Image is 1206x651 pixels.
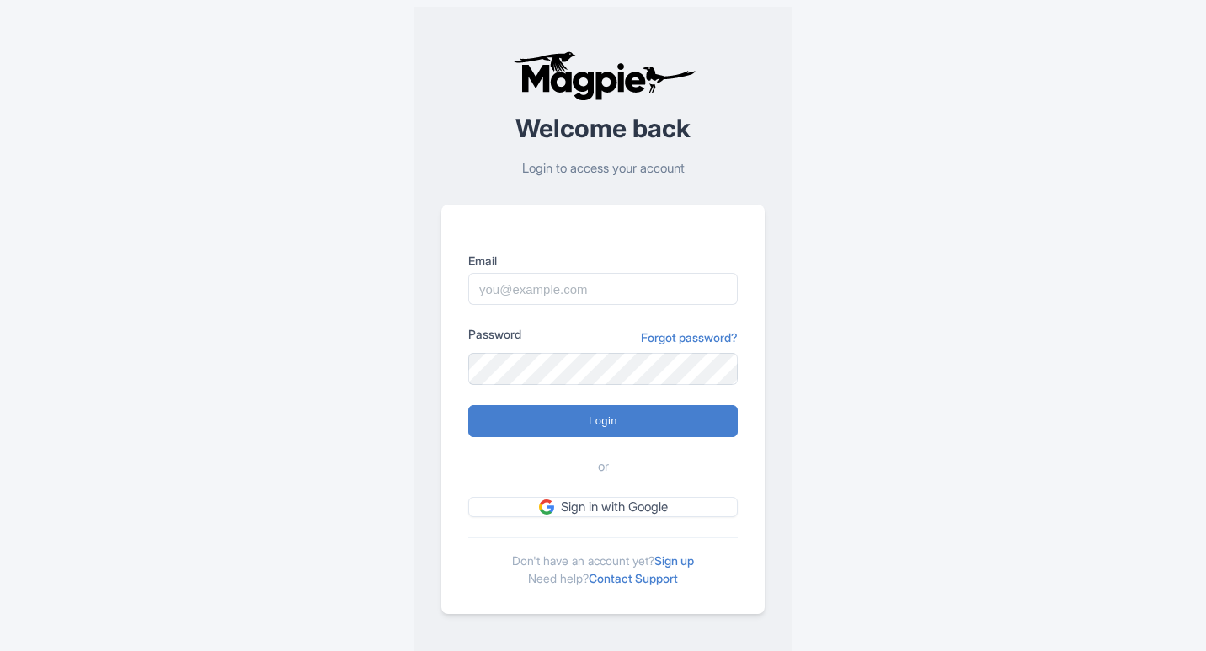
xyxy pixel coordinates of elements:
a: Contact Support [589,571,678,585]
span: or [598,457,609,477]
img: logo-ab69f6fb50320c5b225c76a69d11143b.png [509,51,698,101]
a: Forgot password? [641,328,738,346]
label: Password [468,325,521,343]
input: Login [468,405,738,437]
input: you@example.com [468,273,738,305]
p: Login to access your account [441,159,765,179]
img: google.svg [539,499,554,515]
a: Sign up [654,553,694,568]
a: Sign in with Google [468,497,738,518]
div: Don't have an account yet? Need help? [468,537,738,587]
h2: Welcome back [441,115,765,142]
label: Email [468,252,738,269]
